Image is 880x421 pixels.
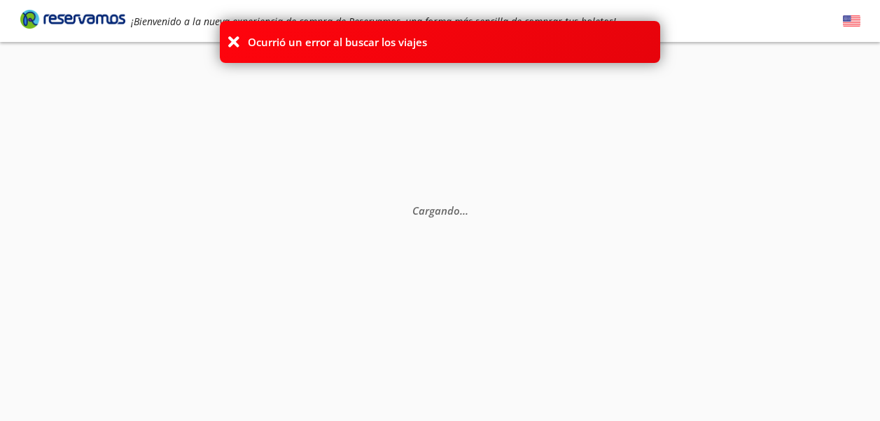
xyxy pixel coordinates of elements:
[131,15,616,28] em: ¡Bienvenido a la nueva experiencia de compra de Reservamos, una forma más sencilla de comprar tus...
[460,204,463,217] span: .
[463,204,466,217] span: .
[412,204,468,217] em: Cargando
[843,13,860,30] button: English
[248,34,427,50] p: Ocurrió un error al buscar los viajes
[466,204,468,217] span: .
[20,8,125,29] i: Brand Logo
[20,8,125,34] a: Brand Logo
